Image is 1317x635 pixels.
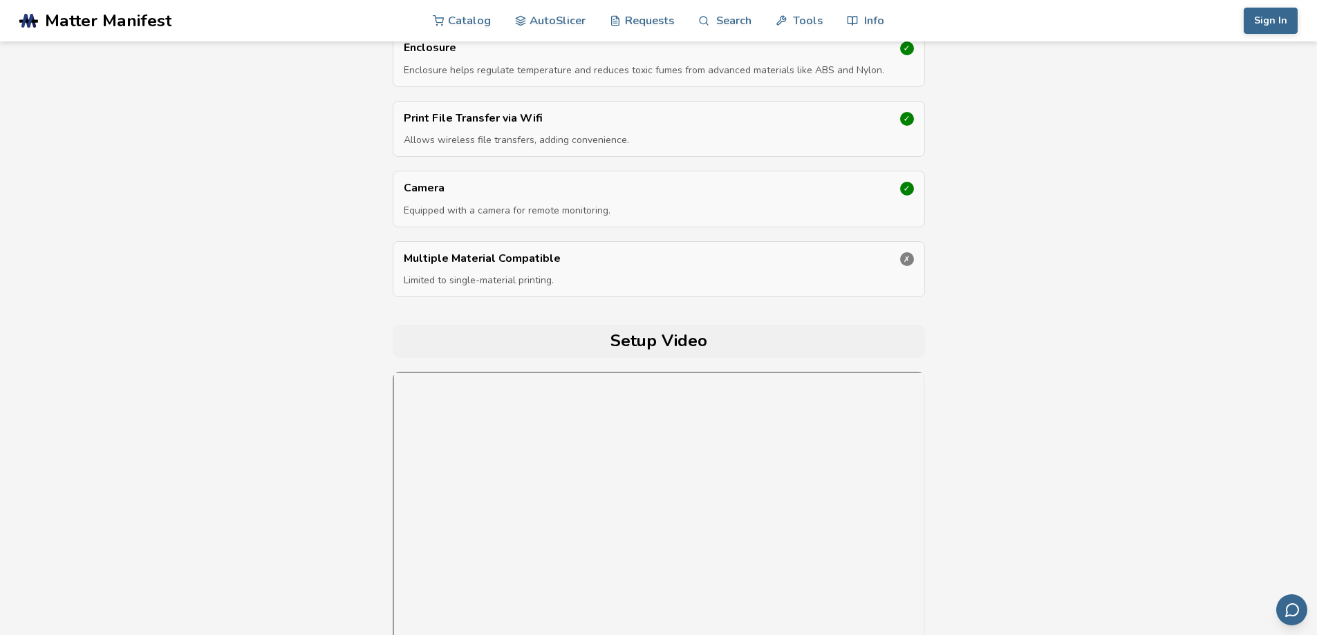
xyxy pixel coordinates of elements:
[400,332,918,351] h2: Setup Video
[1276,594,1307,625] button: Send feedback via email
[900,182,914,196] div: ✓
[45,11,171,30] span: Matter Manifest
[900,252,914,266] div: ✗
[404,182,914,194] p: Camera
[900,41,914,55] div: ✓
[1244,8,1298,34] button: Sign In
[404,205,914,216] p: Equipped with a camera for remote monitoring.
[404,252,914,265] p: Multiple Material Compatible
[404,275,914,286] p: Limited to single-material printing.
[404,41,914,54] p: Enclosure
[404,112,914,124] p: Print File Transfer via Wifi
[404,65,914,76] p: Enclosure helps regulate temperature and reduces toxic fumes from advanced materials like ABS and...
[900,112,914,126] div: ✓
[404,135,914,146] p: Allows wireless file transfers, adding convenience.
